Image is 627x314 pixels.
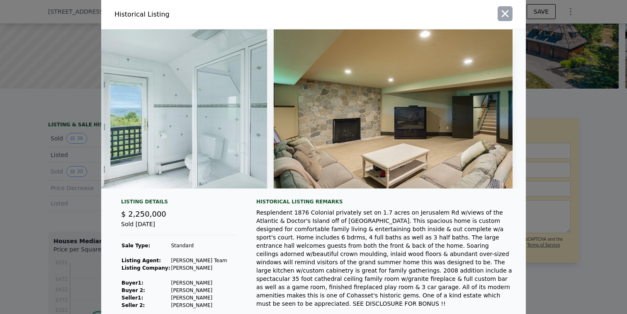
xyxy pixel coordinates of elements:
[122,243,150,249] strong: Sale Type:
[170,302,227,309] td: [PERSON_NAME]
[122,295,143,301] strong: Seller 1 :
[170,279,227,287] td: [PERSON_NAME]
[256,198,513,205] div: Historical Listing remarks
[256,208,513,308] div: Resplendent 1876 Colonial privately set on 1.7 acres on Jerusalem Rd w/views of the Atlantic & Do...
[170,287,227,294] td: [PERSON_NAME]
[121,198,236,208] div: Listing Details
[170,242,227,249] td: Standard
[170,257,227,264] td: [PERSON_NAME] Team
[121,220,236,235] div: Sold [DATE]
[114,10,310,19] div: Historical Listing
[122,258,161,263] strong: Listing Agent:
[170,264,227,272] td: [PERSON_NAME]
[122,265,170,271] strong: Listing Company:
[122,287,145,293] strong: Buyer 2:
[121,210,166,218] span: $ 2,250,000
[122,302,145,308] strong: Seller 2:
[170,294,227,302] td: [PERSON_NAME]
[122,280,143,286] strong: Buyer 1 :
[274,29,513,188] img: Property Img
[28,29,267,188] img: Property Img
